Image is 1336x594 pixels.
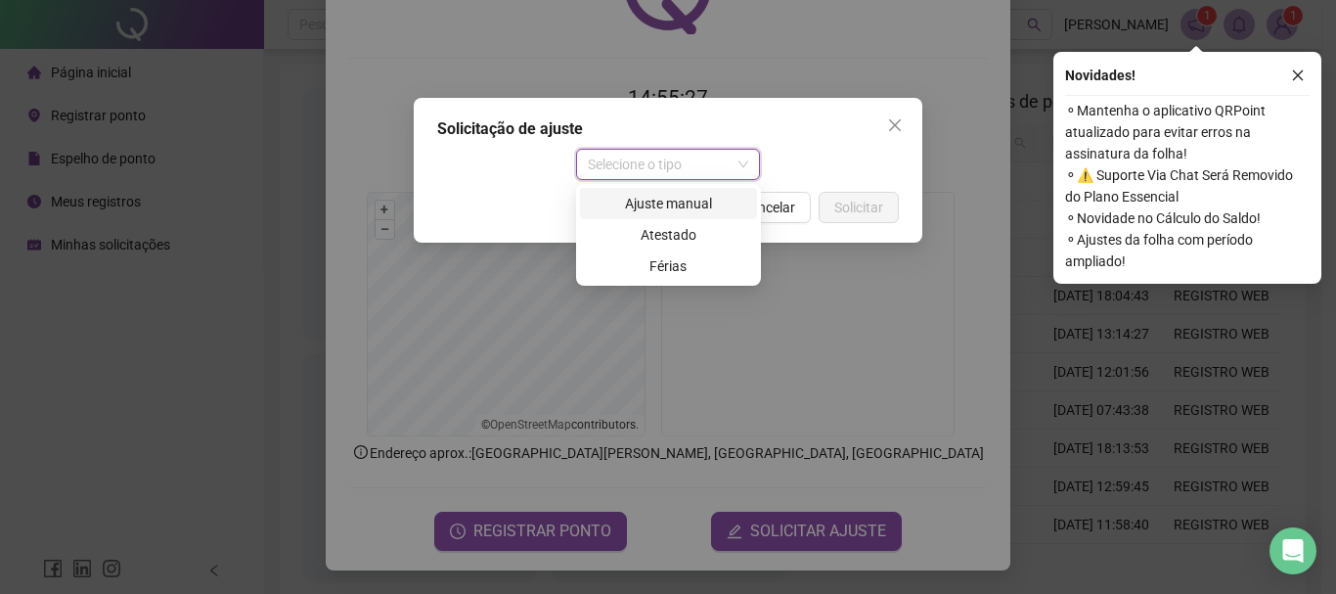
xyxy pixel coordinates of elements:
span: ⚬ ⚠️ Suporte Via Chat Será Removido do Plano Essencial [1065,164,1310,207]
span: Novidades ! [1065,65,1136,86]
span: ⚬ Mantenha o aplicativo QRPoint atualizado para evitar erros na assinatura da folha! [1065,100,1310,164]
div: Férias [580,251,757,282]
div: Ajuste manual [592,193,745,214]
button: Solicitar [819,192,899,223]
div: Atestado [592,224,745,246]
div: Férias [592,255,745,277]
span: Cancelar [741,197,795,218]
span: Selecione o tipo [588,150,749,179]
span: ⚬ Novidade no Cálculo do Saldo! [1065,207,1310,229]
div: Atestado [580,219,757,251]
button: Close [879,110,911,141]
div: Solicitação de ajuste [437,117,899,141]
button: Cancelar [726,192,811,223]
span: ⚬ Ajustes da folha com período ampliado! [1065,229,1310,272]
span: close [887,117,903,133]
span: close [1291,69,1305,82]
div: Ajuste manual [580,188,757,219]
div: Open Intercom Messenger [1269,527,1316,574]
